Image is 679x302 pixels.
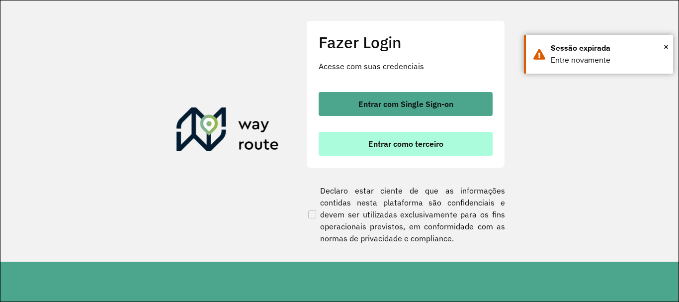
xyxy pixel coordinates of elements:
[664,39,669,54] span: ×
[319,33,493,52] h2: Fazer Login
[551,54,666,66] div: Entre novamente
[306,185,505,244] label: Declaro estar ciente de que as informações contidas nesta plataforma são confidenciais e devem se...
[551,42,666,54] div: Sessão expirada
[176,107,279,155] img: Roteirizador AmbevTech
[368,140,443,148] span: Entrar como terceiro
[358,100,453,108] span: Entrar com Single Sign-on
[319,60,493,72] p: Acesse com suas credenciais
[319,132,493,156] button: button
[319,92,493,116] button: button
[664,39,669,54] button: Close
